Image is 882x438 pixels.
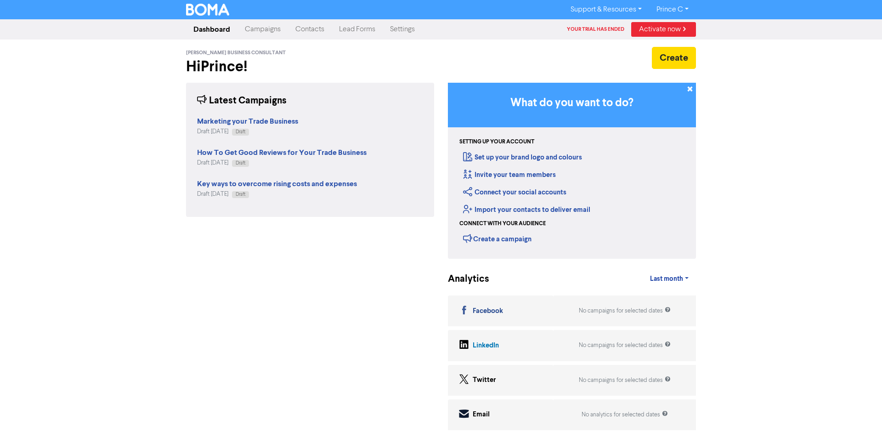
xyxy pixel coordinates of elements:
div: LinkedIn [473,341,499,351]
div: Setting up your account [459,138,534,146]
strong: How To Get Good Reviews for Your Trade Business [197,148,367,157]
div: Draft [DATE] [197,127,298,136]
div: No campaigns for selected dates [579,376,671,385]
span: Draft [236,192,245,197]
a: Dashboard [186,20,237,39]
div: Draft [DATE] [197,190,357,199]
div: Email [473,410,490,420]
a: Invite your team members [463,171,556,179]
div: Facebook [473,306,503,317]
a: Prince C [649,2,696,17]
div: Getting Started in BOMA [448,83,696,259]
div: Create a campaign [463,232,531,245]
h2: Hi Prince ! [186,58,434,75]
img: BOMA Logo [186,4,229,16]
a: Campaigns [237,20,288,39]
span: [PERSON_NAME] Business Consultant [186,50,286,56]
a: Settings [383,20,422,39]
span: Draft [236,130,245,134]
a: Contacts [288,20,332,39]
strong: Key ways to overcome rising costs and expenses [197,179,357,188]
a: Connect your social accounts [463,188,566,197]
div: No campaigns for selected dates [579,307,671,315]
div: No analytics for selected dates [582,410,668,419]
div: Latest Campaigns [197,94,287,108]
div: Your trial has ended [567,26,631,34]
h3: What do you want to do? [462,97,682,110]
div: Twitter [473,375,496,386]
a: How To Get Good Reviews for Your Trade Business [197,149,367,157]
a: Key ways to overcome rising costs and expenses [197,181,357,188]
a: Import your contacts to deliver email [463,205,590,214]
a: Support & Resources [563,2,649,17]
a: Activate now [631,22,696,37]
span: Draft [236,161,245,165]
iframe: Chat Widget [767,339,882,438]
button: Create [652,47,696,69]
div: Analytics [448,272,478,286]
a: Marketing your Trade Business [197,118,298,125]
div: Draft [DATE] [197,159,367,167]
div: Connect with your audience [459,220,546,228]
span: Last month [650,275,683,283]
div: No campaigns for selected dates [579,341,671,350]
a: Last month [643,270,696,288]
strong: Marketing your Trade Business [197,117,298,126]
a: Lead Forms [332,20,383,39]
a: Set up your brand logo and colours [463,153,582,162]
